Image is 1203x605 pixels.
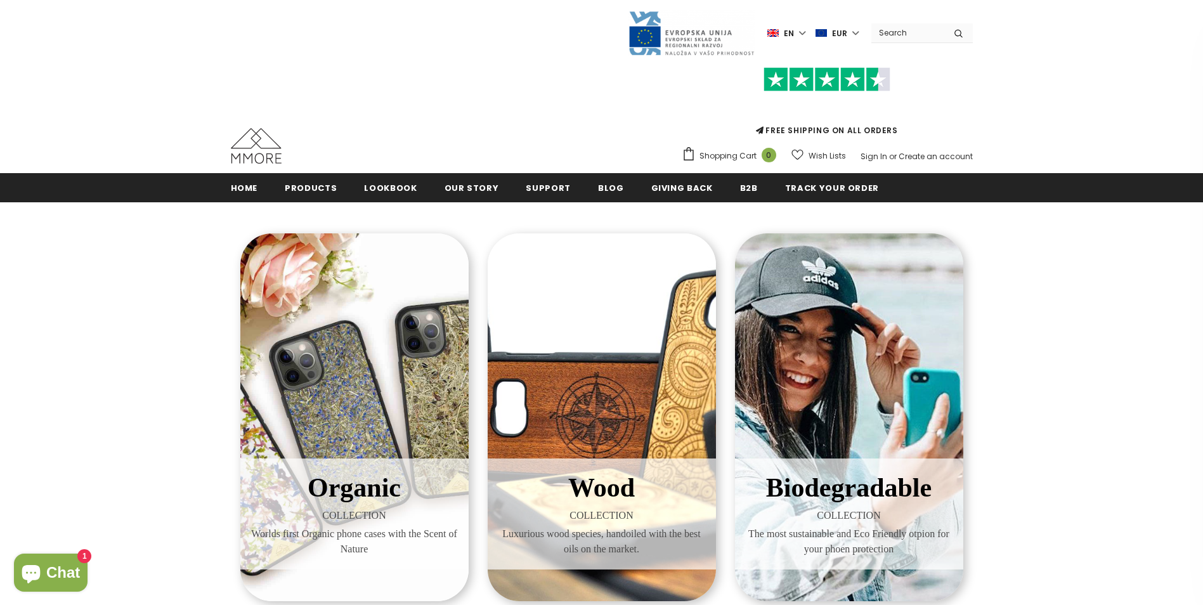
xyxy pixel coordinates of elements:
span: Home [231,182,258,194]
span: Organic [308,473,401,502]
a: Create an account [899,151,973,162]
span: Luxurious wood species, handoiled with the best oils on the market. [497,526,706,557]
span: FREE SHIPPING ON ALL ORDERS [682,73,973,136]
a: Sign In [861,151,887,162]
a: Lookbook [364,173,417,202]
img: i-lang-1.png [767,28,779,39]
span: COLLECTION [745,508,954,523]
span: Giving back [651,182,713,194]
span: Products [285,182,337,194]
img: Javni Razpis [628,10,755,56]
span: COLLECTION [497,508,706,523]
span: The most sustainable and Eco Friendly otpion for your phoen protection [745,526,954,557]
span: support [526,182,571,194]
a: B2B [740,173,758,202]
span: en [784,27,794,40]
a: Track your order [785,173,879,202]
span: Blog [598,182,624,194]
img: Trust Pilot Stars [764,67,890,92]
span: Shopping Cart [699,150,757,162]
a: Wish Lists [791,145,846,167]
span: B2B [740,182,758,194]
a: Home [231,173,258,202]
span: Worlds first Organic phone cases with the Scent of Nature [250,526,459,557]
iframe: Customer reviews powered by Trustpilot [682,91,973,124]
span: EUR [832,27,847,40]
span: Wish Lists [809,150,846,162]
span: Lookbook [364,182,417,194]
a: Our Story [445,173,499,202]
input: Search Site [871,23,944,42]
span: Our Story [445,182,499,194]
span: Track your order [785,182,879,194]
a: Giving back [651,173,713,202]
inbox-online-store-chat: Shopify online store chat [10,554,91,595]
img: MMORE Cases [231,128,282,164]
a: Products [285,173,337,202]
span: 0 [762,148,776,162]
a: Shopping Cart 0 [682,146,783,166]
a: Javni Razpis [628,27,755,38]
span: or [889,151,897,162]
span: COLLECTION [250,508,459,523]
span: Wood [568,473,635,502]
span: Biodegradable [766,473,932,502]
a: Blog [598,173,624,202]
a: support [526,173,571,202]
